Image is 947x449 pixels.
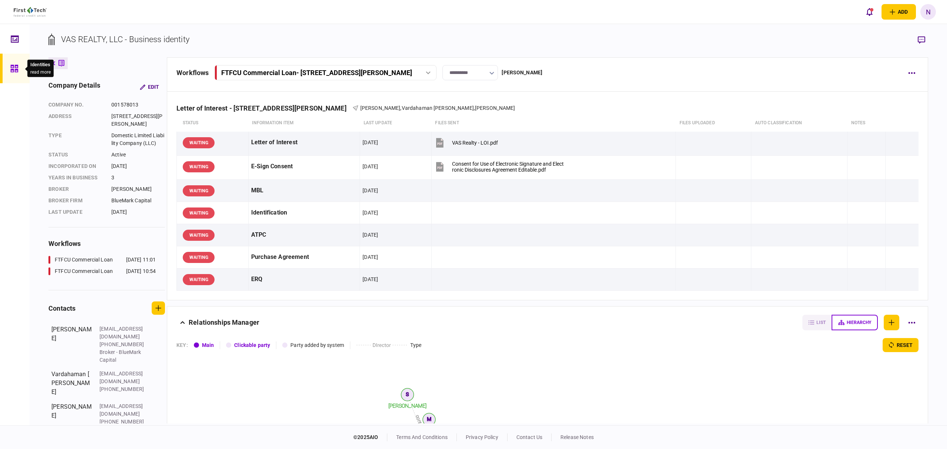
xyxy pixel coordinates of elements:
th: auto classification [751,115,847,132]
div: WAITING [183,252,215,263]
img: client company logo [14,7,47,17]
button: VAS Realty - LOI.pdf [434,134,498,151]
button: reset [883,338,919,352]
div: ERQ [251,271,357,288]
th: Files uploaded [676,115,751,132]
a: release notes [560,434,594,440]
div: [PHONE_NUMBER] [100,385,148,393]
div: E-Sign Consent [251,158,357,175]
div: Main [202,341,214,349]
span: Vardahaman [PERSON_NAME] [402,105,474,111]
div: [DATE] [111,162,165,170]
div: workflows [48,239,165,249]
div: broker firm [48,197,104,205]
span: , [400,105,401,111]
a: terms and conditions [396,434,448,440]
text: M [427,416,431,422]
div: Active [111,151,165,159]
div: FTFCU Commercial Loan - [STREET_ADDRESS][PERSON_NAME] [221,69,412,77]
a: FTFCU Commercial Loan[DATE] 10:54 [48,267,156,275]
div: Party added by system [290,341,344,349]
div: FTFCU Commercial Loan [55,267,113,275]
text: S [406,391,409,397]
div: WAITING [183,137,215,148]
span: , [474,105,475,111]
tspan: [PERSON_NAME] [388,403,427,409]
div: WAITING [183,230,215,241]
div: 001578013 [111,101,165,109]
div: [DATE] [363,139,378,146]
div: Type [48,132,104,147]
span: list [816,320,826,325]
th: last update [360,115,432,132]
div: [PERSON_NAME] [51,402,92,433]
div: [EMAIL_ADDRESS][DOMAIN_NAME] [100,402,148,418]
th: status [177,115,249,132]
div: [PHONE_NUMBER] [100,418,148,426]
button: FTFCU Commercial Loan- [STREET_ADDRESS][PERSON_NAME] [215,65,437,80]
div: Vardahaman [PERSON_NAME] [51,370,92,396]
button: hierarchy [832,315,878,330]
span: [PERSON_NAME] [360,105,401,111]
div: years in business [48,174,104,182]
a: contact us [516,434,542,440]
div: Purchase Agreement [251,249,357,266]
div: company no. [48,101,104,109]
div: ATPC [251,227,357,243]
button: open adding identity options [882,4,916,20]
div: address [48,112,104,128]
div: Identities [30,61,51,68]
div: Domestic Limited Liability Company (LLC) [111,132,165,147]
div: MBL [251,182,357,199]
button: Edit [134,80,165,94]
div: Identification [251,205,357,221]
div: status [48,151,104,159]
button: read more [30,70,51,75]
div: contacts [48,303,75,313]
div: [DATE] [363,163,378,170]
th: notes [847,115,886,132]
div: WAITING [183,274,215,285]
div: [EMAIL_ADDRESS][DOMAIN_NAME] [100,325,148,341]
div: last update [48,208,104,216]
div: Consent for Use of Electronic Signature and Electronic Disclosures Agreement Editable.pdf [452,161,564,173]
div: BlueMark Capital [111,197,165,205]
div: [PHONE_NUMBER] [100,341,148,348]
div: VAS Realty - LOI.pdf [452,140,498,146]
button: open notifications list [862,4,877,20]
div: [DATE] [363,276,378,283]
div: [PERSON_NAME] [51,325,92,364]
div: Type [410,341,422,349]
th: files sent [431,115,675,132]
div: VAS REALTY, LLC - Business identity [61,33,189,45]
div: [DATE] [111,208,165,216]
div: [DATE] 10:54 [126,267,156,275]
div: [STREET_ADDRESS][PERSON_NAME] [111,112,165,128]
div: [DATE] [363,231,378,239]
text: contact [415,414,425,430]
div: WAITING [183,161,215,172]
div: [PERSON_NAME] [502,69,542,77]
div: KEY : [176,341,188,349]
button: Consent for Use of Electronic Signature and Electronic Disclosures Agreement Editable.pdf [434,158,564,175]
span: [PERSON_NAME] [475,105,515,111]
button: N [920,4,936,20]
div: 3 [111,174,165,182]
div: Letter of Interest - [STREET_ADDRESS][PERSON_NAME] [176,104,353,112]
div: Relationships Manager [189,315,259,330]
div: [DATE] 11:01 [126,256,156,264]
div: company details [48,80,100,94]
div: [EMAIL_ADDRESS][DOMAIN_NAME] [100,370,148,385]
div: © 2025 AIO [353,433,387,441]
a: FTFCU Commercial Loan[DATE] 11:01 [48,256,156,264]
div: FTFCU Commercial Loan [55,256,113,264]
div: [DATE] [363,209,378,216]
a: privacy policy [466,434,498,440]
div: WAITING [183,207,215,219]
div: Clickable party [234,341,270,349]
div: workflows [176,68,209,78]
div: WAITING [183,185,215,196]
span: hierarchy [847,320,871,325]
div: Letter of Interest [251,134,357,151]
